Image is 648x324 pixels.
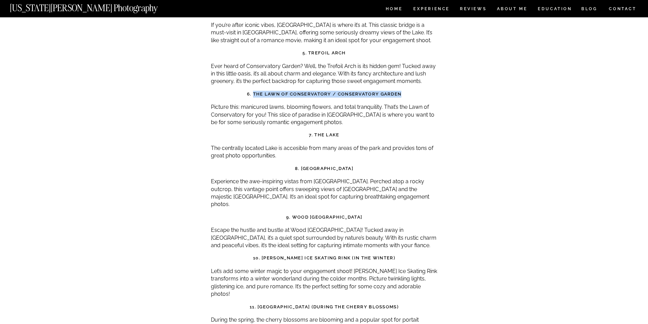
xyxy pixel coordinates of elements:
p: The centrally located Lake is accesible from many areas of the park and provides tons of great ph... [211,144,438,160]
a: HOME [384,7,404,13]
p: Picture this: manicured lawns, blooming flowers, and total tranquility. That’s the Lawn of Conser... [211,103,438,126]
p: Experience the awe-inspiring vistas from [GEOGRAPHIC_DATA]. Perched atop a rocky outcrop, this va... [211,178,438,208]
strong: 5. Trefoil Arch [302,50,346,55]
a: BLOG [581,7,598,13]
p: Ever heard of Conservatory Garden? Well, the Trefoil Arch is its hidden gem! Tucked away in this ... [211,63,438,85]
a: EDUCATION [537,7,573,13]
strong: 9. Wood [GEOGRAPHIC_DATA] [286,215,363,220]
strong: 6. The Lawn of Conservatory / Conservatory Garden [247,91,402,97]
a: CONTACT [609,5,637,13]
strong: 7. The Lake [309,132,339,137]
strong: 11. [GEOGRAPHIC_DATA] (during the cherry blossoms) [250,304,399,309]
p: Escape the hustle and bustle at Wood [GEOGRAPHIC_DATA]! Tucked away in [GEOGRAPHIC_DATA], it’s a ... [211,226,438,249]
p: If you’re after iconic vibes, [GEOGRAPHIC_DATA] is where it’s at. This classic bridge is a must-v... [211,21,438,44]
a: ABOUT ME [497,7,528,13]
strong: 10. [PERSON_NAME] Ice Skating Rink (in the winter) [253,255,395,260]
a: REVIEWS [460,7,485,13]
a: Experience [413,7,449,13]
strong: 4. [GEOGRAPHIC_DATA] [295,9,353,14]
a: [US_STATE][PERSON_NAME] Photography [10,3,181,9]
p: Let’s add some winter magic to your engagement shoot! [PERSON_NAME] Ice Skating Rink transforms i... [211,268,438,298]
strong: 8. [GEOGRAPHIC_DATA] [295,166,353,171]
